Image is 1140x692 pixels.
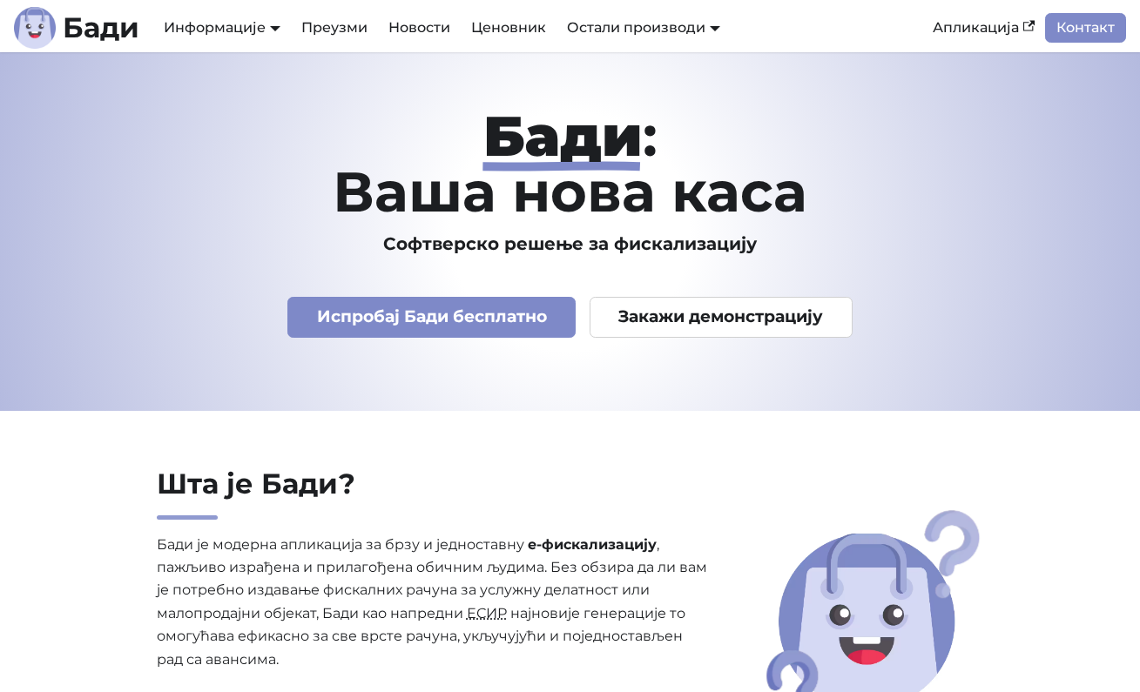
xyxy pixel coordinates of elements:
a: ЛогоБади [14,7,139,49]
abbr: Електронски систем за издавање рачуна [467,605,507,621]
a: Испробај Бади бесплатно [287,297,576,338]
a: Информације [164,19,280,36]
h1: : Ваша нова каса [88,108,1053,219]
a: Закажи демонстрацију [590,297,853,338]
img: Лого [14,7,56,49]
a: Контакт [1045,13,1126,43]
a: Апликација [922,13,1045,43]
strong: е-фискализацију [528,536,657,553]
h3: Софтверско решење за фискализацију [88,233,1053,255]
strong: Бади [483,102,643,170]
a: Новости [378,13,461,43]
a: Остали производи [567,19,720,36]
h2: Шта је Бади? [157,467,708,520]
a: Преузми [291,13,378,43]
b: Бади [63,14,139,42]
a: Ценовник [461,13,557,43]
